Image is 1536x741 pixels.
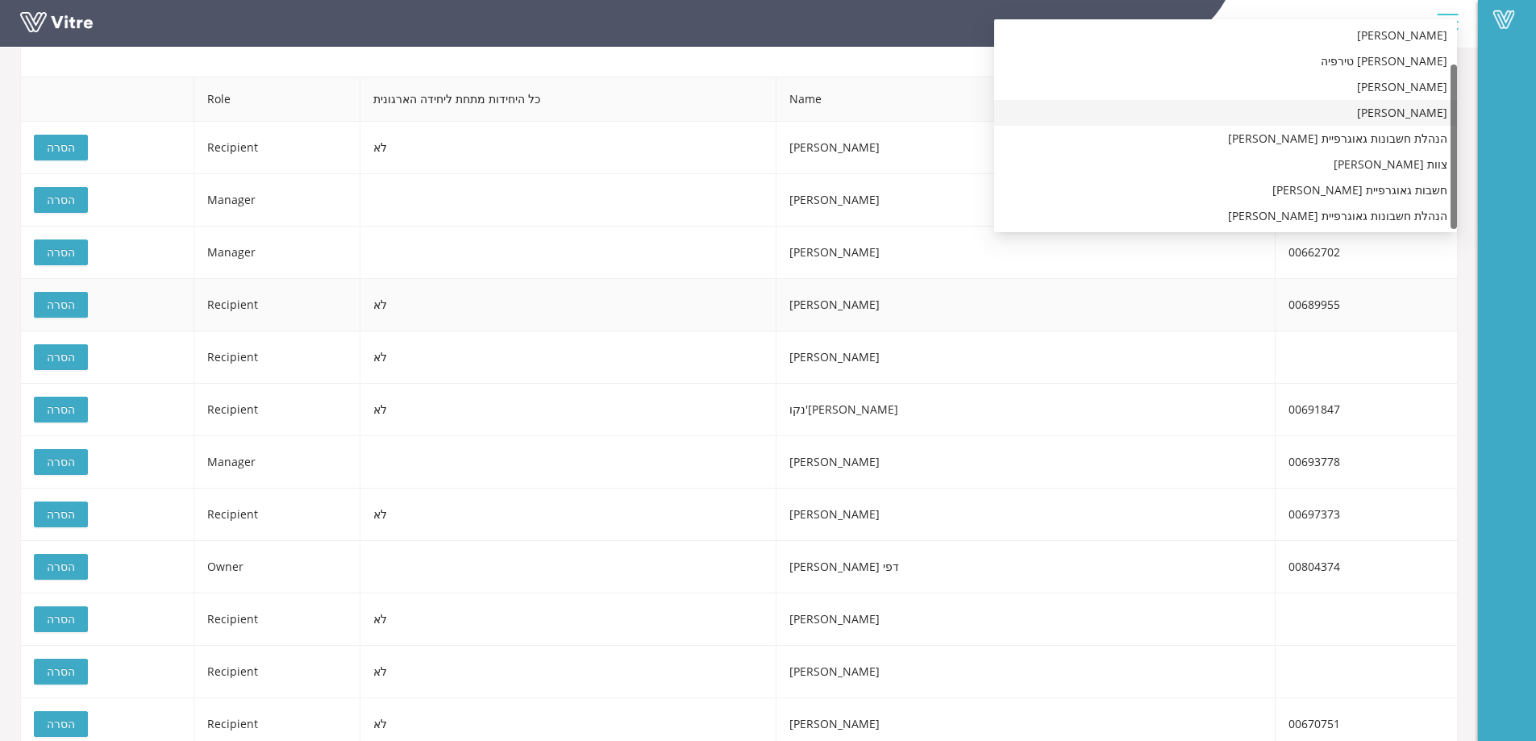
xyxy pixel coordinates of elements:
td: [PERSON_NAME] [776,227,1276,279]
div: הנהלת חשבונות גאוגרפיית [PERSON_NAME] [1004,130,1447,148]
button: הסרה [34,187,88,213]
td: [PERSON_NAME] [776,489,1276,541]
span: הסרה [47,296,75,314]
button: הסרה [34,554,88,580]
button: הסרה [34,711,88,737]
span: Manager [207,244,256,260]
button: הסרה [34,502,88,527]
span: הסרה [47,401,75,418]
td: לא [360,122,776,174]
div: חשבות גאוגרפיית ישראל [994,177,1457,203]
span: Owner [207,559,244,574]
span: 00670751 [1288,716,1340,731]
span: Recipient [207,716,258,731]
div: צוות [PERSON_NAME] [1004,156,1447,173]
div: הנהלת חשבונות גאוגרפיית ישראל [994,203,1457,229]
span: 00662702 [1288,244,1340,260]
button: הסרה [34,659,88,685]
span: Recipient [207,297,258,312]
div: הנהלת חשבונות גאוגרפיית ישראל [994,126,1457,152]
span: 00691847 [1288,402,1340,417]
button: הסרה [34,344,88,370]
span: הסרה [47,610,75,628]
span: הסרה [47,558,75,576]
button: הסרה [34,606,88,632]
td: [PERSON_NAME] [776,279,1276,331]
span: הסרה [47,244,75,261]
div: מוחמד שרפי [994,100,1457,126]
button: הסרה [34,449,88,475]
span: הסרה [47,663,75,681]
span: Manager [207,192,256,207]
div: צוות רפי [994,152,1457,177]
div: טיגיסט טירפיה [994,48,1457,74]
span: 00689955 [1288,297,1340,312]
span: Recipient [207,664,258,679]
span: הסרה [47,715,75,733]
span: הסרה [47,506,75,523]
span: Manager [207,454,256,469]
span: Recipient [207,139,258,155]
td: לא [360,593,776,646]
span: 00693778 [1288,454,1340,469]
td: [PERSON_NAME] [776,174,1276,227]
span: Recipient [207,349,258,364]
td: לא [360,646,776,698]
span: הסרה [47,191,75,209]
td: לא [360,331,776,384]
td: [PERSON_NAME]'נקו [776,384,1276,436]
span: הסרה [47,348,75,366]
div: [PERSON_NAME] [1004,104,1447,122]
span: הסרה [47,139,75,156]
th: Role [194,77,360,122]
td: [PERSON_NAME] [776,436,1276,489]
span: הסרה [47,453,75,471]
span: 00804374 [1288,559,1340,574]
div: רפי טליאס [994,74,1457,100]
button: הסרה [34,135,88,160]
span: Name [776,77,1275,121]
td: [PERSON_NAME] [776,593,1276,646]
td: [PERSON_NAME] [776,331,1276,384]
td: [PERSON_NAME] [776,646,1276,698]
div: חשבות גאוגרפיית [PERSON_NAME] [1004,181,1447,199]
td: [PERSON_NAME] [776,122,1276,174]
span: Recipient [207,506,258,522]
div: [PERSON_NAME] טירפיה [1004,52,1447,70]
span: Recipient [207,402,258,417]
button: הסרה [34,239,88,265]
td: לא [360,279,776,331]
div: משתמשי טפסים [20,32,1458,77]
td: דפי [PERSON_NAME] [776,541,1276,593]
td: לא [360,384,776,436]
button: הסרה [34,292,88,318]
button: הסרה [34,397,88,423]
div: [PERSON_NAME] [1004,27,1447,44]
td: לא [360,489,776,541]
div: הנהלת חשבונות גאוגרפיית [PERSON_NAME] [1004,207,1447,225]
th: כל היחידות מתחת ליחידה הארגונית [360,77,776,122]
span: 00697373 [1288,506,1340,522]
span: Recipient [207,611,258,627]
div: [PERSON_NAME] [1004,78,1447,96]
div: רפי דוב [994,23,1457,48]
